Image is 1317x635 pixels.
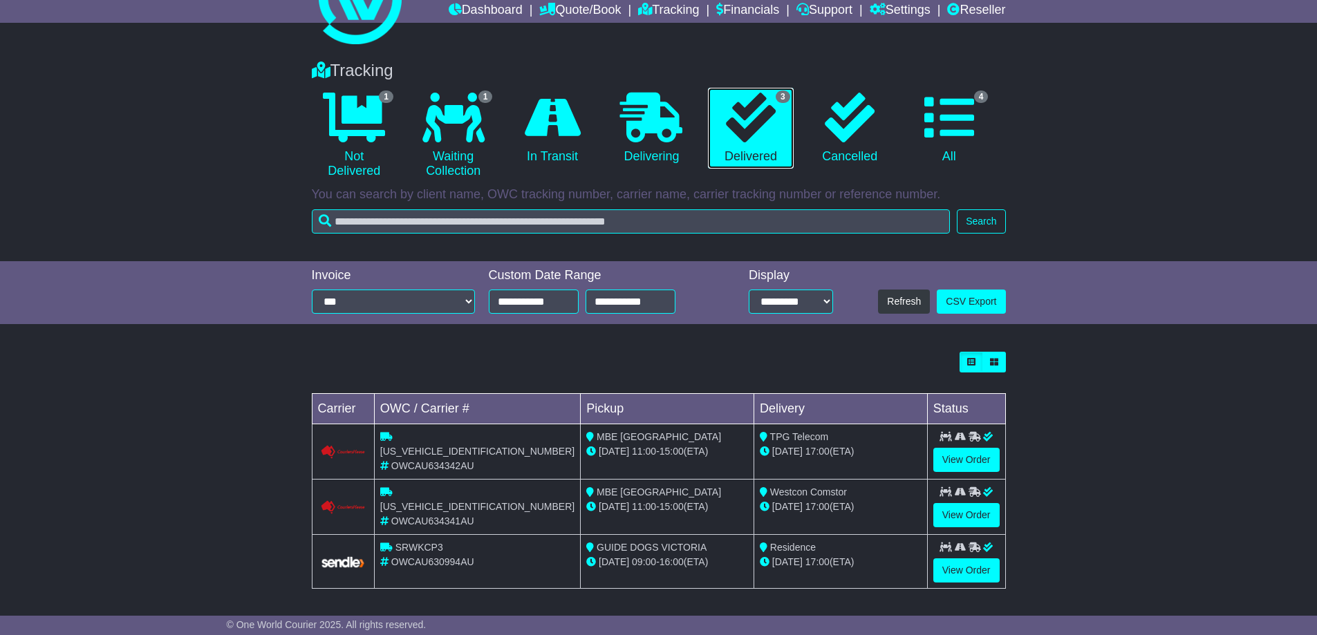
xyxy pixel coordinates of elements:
img: GetCarrierServiceLogo [320,556,366,568]
td: Status [927,394,1005,424]
span: 17:00 [805,501,830,512]
span: 11:00 [632,501,656,512]
span: 16:00 [660,556,684,567]
span: MBE [GEOGRAPHIC_DATA] [597,486,721,497]
a: 1 Not Delivered [312,88,397,184]
span: [DATE] [772,501,803,512]
span: 3 [776,91,790,103]
div: - (ETA) [586,444,748,459]
div: (ETA) [760,555,922,569]
a: View Order [933,503,1000,527]
td: Carrier [312,394,374,424]
span: 17:00 [805,446,830,457]
span: 15:00 [660,446,684,457]
span: 15:00 [660,501,684,512]
span: [DATE] [599,446,629,457]
a: 3 Delivered [708,88,793,169]
div: Tracking [305,61,1013,81]
a: Delivering [609,88,694,169]
a: In Transit [510,88,595,169]
div: (ETA) [760,500,922,514]
span: 4 [974,91,989,103]
span: OWCAU634341AU [391,515,474,527]
span: Residence [770,542,816,553]
div: Invoice [312,268,475,283]
span: 1 [478,91,493,103]
td: Pickup [581,394,754,424]
button: Refresh [878,290,930,314]
span: 09:00 [632,556,656,567]
a: View Order [933,558,1000,582]
span: 11:00 [632,446,656,457]
img: Couriers_Please.png [320,500,366,515]
div: (ETA) [760,444,922,459]
a: CSV Export [937,290,1005,314]
span: [US_VEHICLE_IDENTIFICATION_NUMBER] [380,501,575,512]
span: MBE [GEOGRAPHIC_DATA] [597,431,721,442]
span: 1 [379,91,393,103]
img: Couriers_Please.png [320,445,366,459]
div: - (ETA) [586,555,748,569]
span: [US_VEHICLE_IDENTIFICATION_NUMBER] [380,446,575,457]
span: OWCAU630994AU [391,556,474,567]
span: GUIDE DOGS VICTORIA [597,542,707,553]
div: Display [749,268,833,283]
span: Westcon Comstor [770,486,847,497]
a: 4 All [906,88,991,169]
span: [DATE] [772,446,803,457]
div: - (ETA) [586,500,748,514]
span: [DATE] [599,501,629,512]
a: 1 Waiting Collection [411,88,496,184]
a: Cancelled [807,88,893,169]
span: [DATE] [599,556,629,567]
td: OWC / Carrier # [374,394,580,424]
td: Delivery [754,394,927,424]
span: 17:00 [805,556,830,567]
span: SRWKCP3 [395,542,443,553]
span: © One World Courier 2025. All rights reserved. [227,619,427,630]
a: View Order [933,448,1000,472]
span: OWCAU634342AU [391,460,474,471]
div: Custom Date Range [489,268,711,283]
span: [DATE] [772,556,803,567]
span: TPG Telecom [770,431,829,442]
button: Search [957,209,1005,234]
p: You can search by client name, OWC tracking number, carrier name, carrier tracking number or refe... [312,187,1006,202]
